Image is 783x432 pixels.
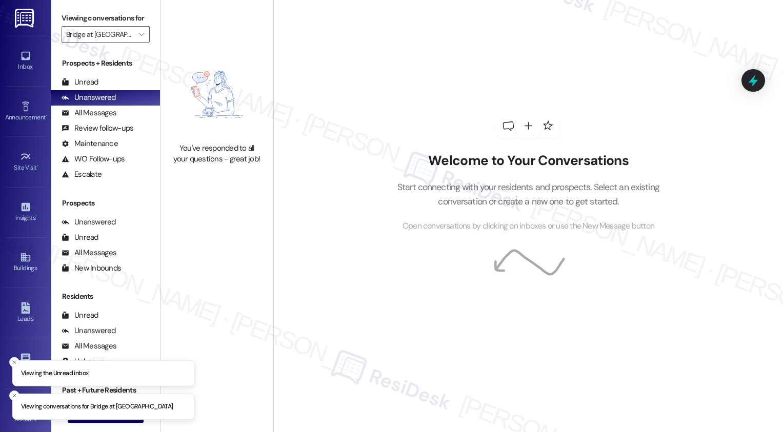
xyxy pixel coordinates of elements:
[62,341,116,352] div: All Messages
[5,349,46,377] a: Templates •
[62,248,116,258] div: All Messages
[62,138,118,149] div: Maintenance
[66,26,133,43] input: All communities
[5,198,46,226] a: Insights •
[62,10,150,26] label: Viewing conversations for
[62,123,133,134] div: Review follow-ups
[172,51,262,138] img: empty-state
[21,368,88,378] p: Viewing the Unread inbox
[37,162,38,170] span: •
[35,213,37,220] span: •
[46,112,47,119] span: •
[5,400,46,427] a: Account
[51,291,160,302] div: Residents
[9,357,19,367] button: Close toast
[62,108,116,118] div: All Messages
[62,169,102,180] div: Escalate
[62,263,121,274] div: New Inbounds
[382,153,675,169] h2: Welcome to Your Conversations
[62,217,116,228] div: Unanswered
[9,390,19,401] button: Close toast
[21,402,173,412] p: Viewing conversations for Bridge at [GEOGRAPHIC_DATA]
[403,220,654,233] span: Open conversations by clicking on inboxes or use the New Message button
[138,30,144,38] i: 
[62,325,116,336] div: Unanswered
[62,154,125,164] div: WO Follow-ups
[172,143,262,165] div: You've responded to all your questions - great job!
[62,310,98,321] div: Unread
[5,47,46,75] a: Inbox
[62,92,116,103] div: Unanswered
[5,148,46,176] a: Site Visit •
[5,249,46,276] a: Buildings
[62,232,98,243] div: Unread
[51,58,160,69] div: Prospects + Residents
[15,9,36,28] img: ResiDesk Logo
[51,198,160,209] div: Prospects
[382,180,675,209] p: Start connecting with your residents and prospects. Select an existing conversation or create a n...
[62,77,98,88] div: Unread
[5,299,46,327] a: Leads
